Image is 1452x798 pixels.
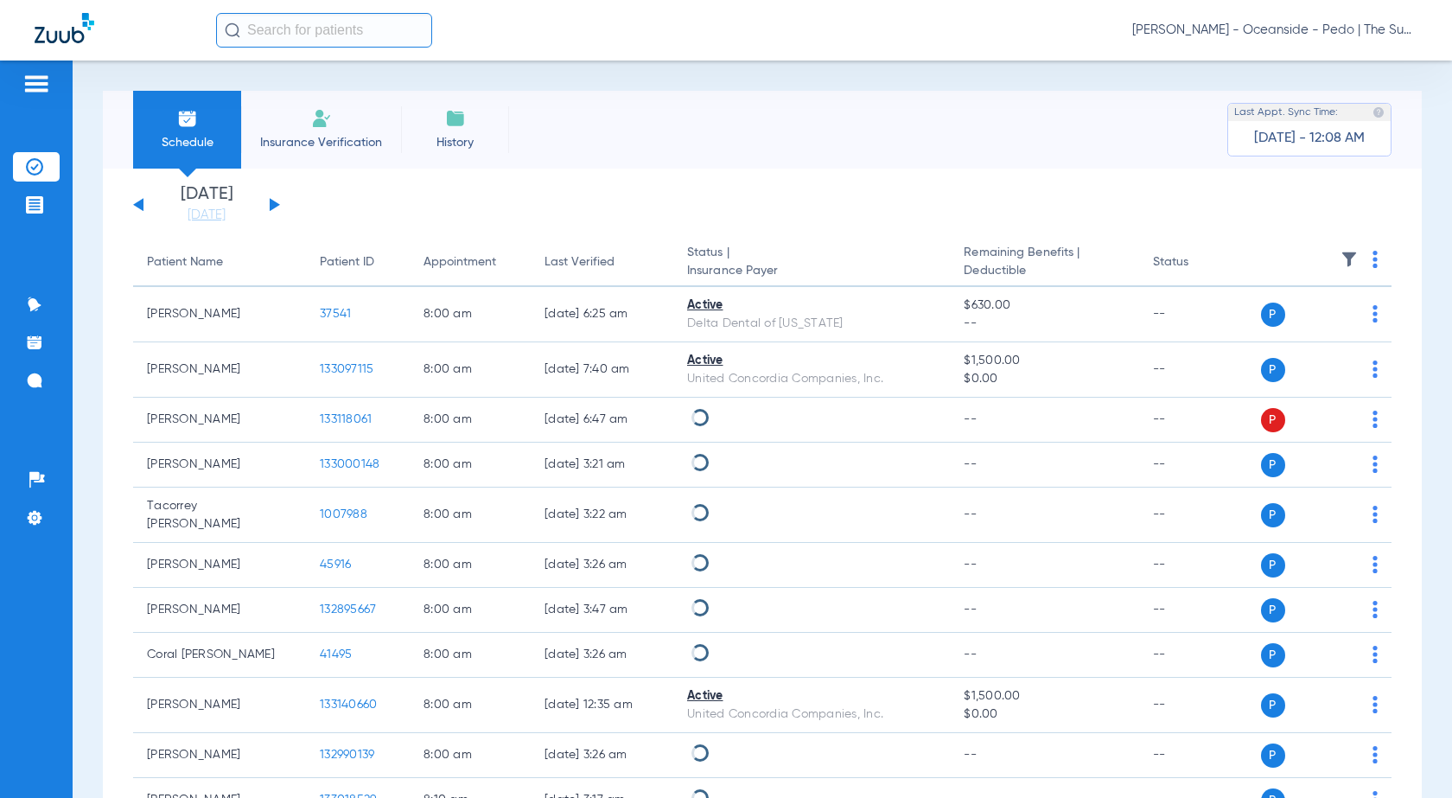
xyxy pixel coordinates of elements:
[687,687,936,705] div: Active
[410,287,531,342] td: 8:00 AM
[423,253,517,271] div: Appointment
[410,633,531,678] td: 8:00 AM
[1372,361,1378,378] img: group-dot-blue.svg
[687,370,936,388] div: United Concordia Companies, Inc.
[1234,104,1338,121] span: Last Appt. Sync Time:
[1139,588,1256,633] td: --
[410,733,531,778] td: 8:00 AM
[320,559,351,571] span: 45916
[320,699,377,711] span: 133140660
[1139,733,1256,778] td: --
[414,134,496,151] span: History
[147,253,292,271] div: Patient Name
[320,253,374,271] div: Patient ID
[410,588,531,633] td: 8:00 AM
[133,398,306,443] td: [PERSON_NAME]
[531,633,673,678] td: [DATE] 3:26 AM
[1139,678,1256,733] td: --
[1261,358,1285,382] span: P
[1341,251,1358,268] img: filter.svg
[1139,443,1256,488] td: --
[320,648,352,661] span: 41495
[1261,303,1285,327] span: P
[410,398,531,443] td: 8:00 AM
[423,253,496,271] div: Appointment
[687,262,936,280] span: Insurance Payer
[1261,408,1285,432] span: P
[410,443,531,488] td: 8:00 AM
[1139,342,1256,398] td: --
[177,108,198,129] img: Schedule
[964,297,1124,315] span: $630.00
[1372,556,1378,573] img: group-dot-blue.svg
[254,134,388,151] span: Insurance Verification
[964,749,977,761] span: --
[216,13,432,48] input: Search for patients
[410,543,531,588] td: 8:00 AM
[320,413,372,425] span: 133118061
[531,342,673,398] td: [DATE] 7:40 AM
[964,603,977,616] span: --
[320,363,373,375] span: 133097115
[1139,239,1256,287] th: Status
[1372,456,1378,473] img: group-dot-blue.svg
[320,749,374,761] span: 132990139
[687,352,936,370] div: Active
[1372,601,1378,618] img: group-dot-blue.svg
[225,22,240,38] img: Search Icon
[964,262,1124,280] span: Deductible
[133,733,306,778] td: [PERSON_NAME]
[146,134,228,151] span: Schedule
[964,687,1124,705] span: $1,500.00
[1139,543,1256,588] td: --
[964,705,1124,724] span: $0.00
[133,488,306,543] td: Tacorrey [PERSON_NAME]
[410,678,531,733] td: 8:00 AM
[155,207,258,224] a: [DATE]
[1372,646,1378,663] img: group-dot-blue.svg
[1139,488,1256,543] td: --
[133,678,306,733] td: [PERSON_NAME]
[410,488,531,543] td: 8:00 AM
[964,458,977,470] span: --
[133,633,306,678] td: Coral [PERSON_NAME]
[1261,453,1285,477] span: P
[311,108,332,129] img: Manual Insurance Verification
[964,508,977,520] span: --
[531,287,673,342] td: [DATE] 6:25 AM
[1254,130,1365,147] span: [DATE] - 12:08 AM
[445,108,466,129] img: History
[133,588,306,633] td: [PERSON_NAME]
[964,352,1124,370] span: $1,500.00
[964,370,1124,388] span: $0.00
[964,559,977,571] span: --
[964,413,977,425] span: --
[1372,411,1378,428] img: group-dot-blue.svg
[320,253,396,271] div: Patient ID
[410,342,531,398] td: 8:00 AM
[133,543,306,588] td: [PERSON_NAME]
[950,239,1138,287] th: Remaining Benefits |
[133,287,306,342] td: [PERSON_NAME]
[964,648,977,661] span: --
[1372,696,1378,713] img: group-dot-blue.svg
[1261,693,1285,718] span: P
[155,186,258,224] li: [DATE]
[687,705,936,724] div: United Concordia Companies, Inc.
[22,73,50,94] img: hamburger-icon
[531,588,673,633] td: [DATE] 3:47 AM
[1261,553,1285,578] span: P
[1372,251,1378,268] img: group-dot-blue.svg
[531,543,673,588] td: [DATE] 3:26 AM
[531,678,673,733] td: [DATE] 12:35 AM
[1139,398,1256,443] td: --
[133,443,306,488] td: [PERSON_NAME]
[1139,633,1256,678] td: --
[35,13,94,43] img: Zuub Logo
[147,253,223,271] div: Patient Name
[964,315,1124,333] span: --
[1261,503,1285,527] span: P
[1372,506,1378,523] img: group-dot-blue.svg
[320,603,376,616] span: 132895667
[1372,305,1378,322] img: group-dot-blue.svg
